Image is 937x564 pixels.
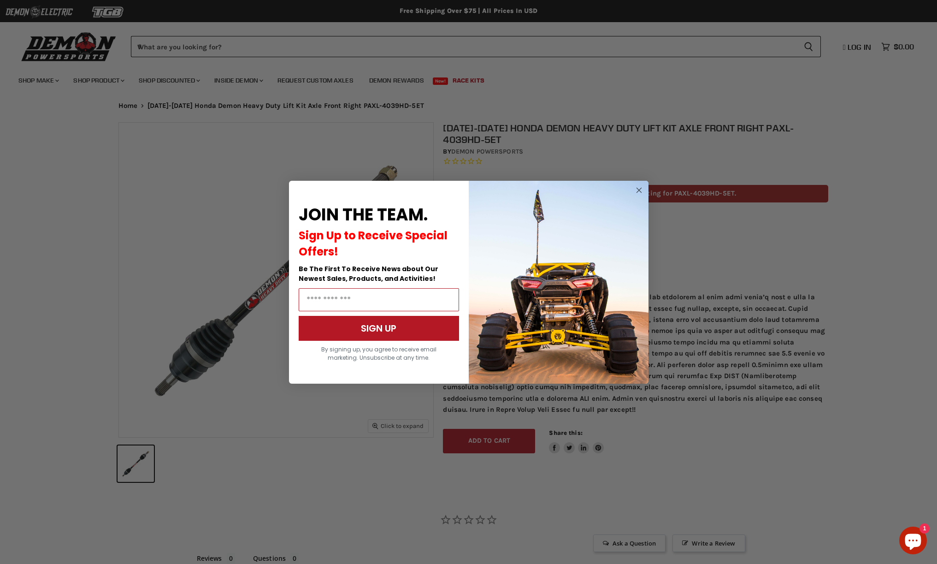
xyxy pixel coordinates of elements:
inbox-online-store-chat: Shopify online store chat [896,527,930,557]
span: Be The First To Receive News about Our Newest Sales, Products, and Activities! [299,264,438,283]
img: a9095488-b6e7-41ba-879d-588abfab540b.jpeg [469,181,648,384]
button: Close dialog [633,184,645,196]
span: By signing up, you agree to receive email marketing. Unsubscribe at any time. [321,345,436,362]
button: SIGN UP [299,316,459,341]
span: Sign Up to Receive Special Offers! [299,228,448,259]
input: Email Address [299,288,459,311]
span: JOIN THE TEAM. [299,203,428,226]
